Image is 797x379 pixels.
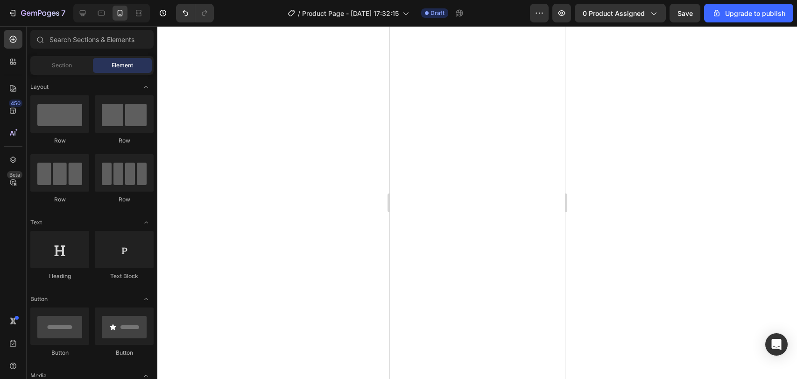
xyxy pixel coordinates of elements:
[9,100,22,107] div: 450
[575,4,666,22] button: 0 product assigned
[302,8,399,18] span: Product Page - [DATE] 17:32:15
[298,8,300,18] span: /
[61,7,65,19] p: 7
[30,136,89,145] div: Row
[30,195,89,204] div: Row
[30,272,89,280] div: Heading
[30,83,49,91] span: Layout
[95,349,154,357] div: Button
[176,4,214,22] div: Undo/Redo
[677,9,693,17] span: Save
[670,4,700,22] button: Save
[712,8,785,18] div: Upgrade to publish
[765,333,788,356] div: Open Intercom Messenger
[30,30,154,49] input: Search Sections & Elements
[139,79,154,94] span: Toggle open
[30,349,89,357] div: Button
[95,272,154,280] div: Text Block
[7,171,22,179] div: Beta
[95,136,154,145] div: Row
[583,8,645,18] span: 0 product assigned
[112,61,133,70] span: Element
[139,292,154,307] span: Toggle open
[52,61,72,70] span: Section
[390,26,565,379] iframe: Design area
[139,215,154,230] span: Toggle open
[430,9,444,17] span: Draft
[704,4,793,22] button: Upgrade to publish
[95,195,154,204] div: Row
[4,4,70,22] button: 7
[30,295,48,303] span: Button
[30,218,42,227] span: Text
